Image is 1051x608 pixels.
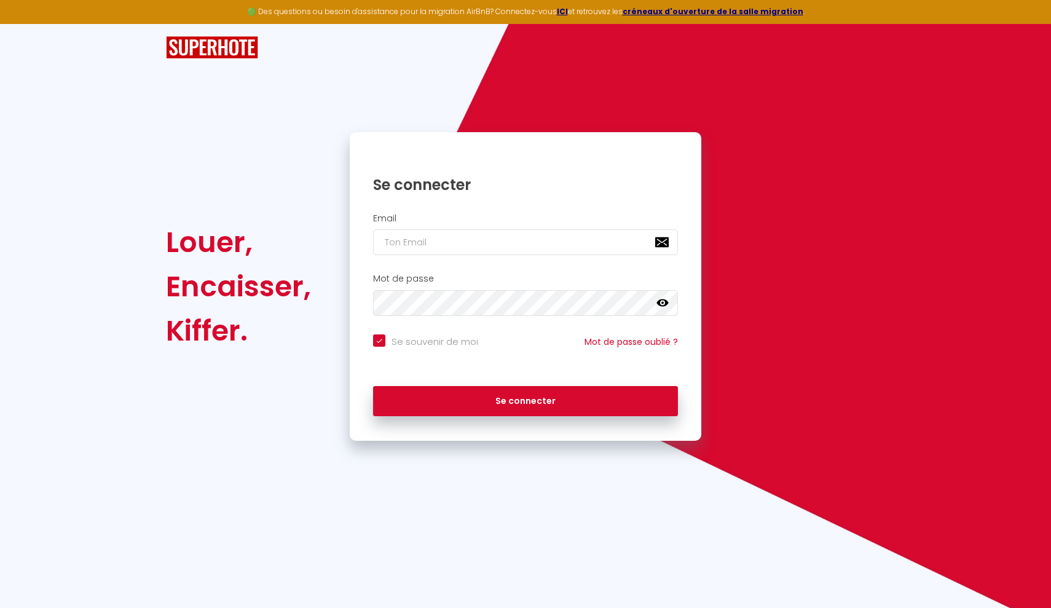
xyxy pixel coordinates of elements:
div: Kiffer. [166,309,311,353]
a: créneaux d'ouverture de la salle migration [623,6,803,17]
h2: Mot de passe [373,274,678,284]
div: Louer, [166,220,311,264]
a: ICI [557,6,568,17]
h2: Email [373,213,678,224]
div: Encaisser, [166,264,311,309]
input: Ton Email [373,229,678,255]
a: Mot de passe oublié ? [585,336,678,348]
img: SuperHote logo [166,36,258,59]
h1: Se connecter [373,175,678,194]
button: Se connecter [373,386,678,417]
